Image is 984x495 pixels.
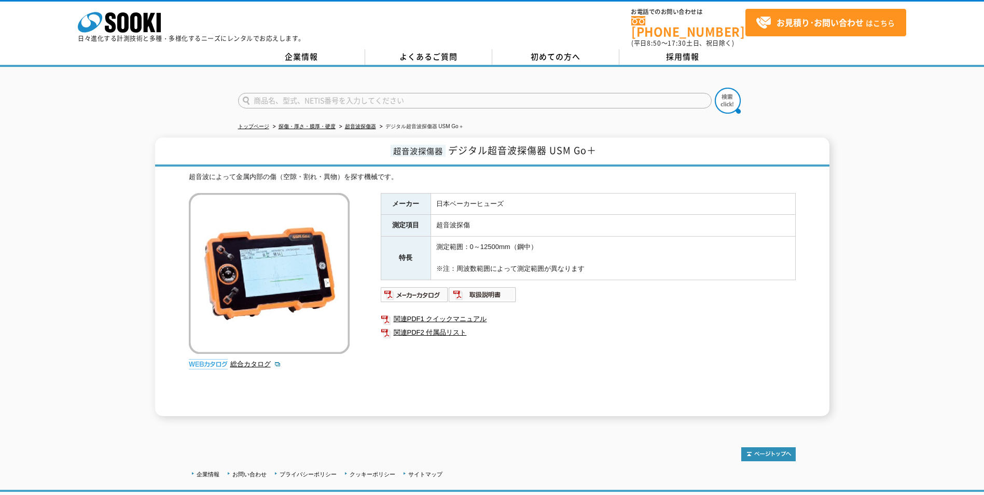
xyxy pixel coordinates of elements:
a: よくあるご質問 [365,49,492,65]
span: お電話でのお問い合わせは [631,9,745,15]
span: 8:50 [647,38,661,48]
a: メーカーカタログ [381,293,449,301]
a: 初めての方へ [492,49,619,65]
a: [PHONE_NUMBER] [631,16,745,37]
a: 関連PDF1 クイックマニュアル [381,312,796,326]
img: メーカーカタログ [381,286,449,303]
td: 日本ベーカーヒューズ [431,193,795,215]
a: 関連PDF2 付属品リスト [381,326,796,339]
img: btn_search.png [715,88,741,114]
a: 総合カタログ [230,360,281,368]
img: トップページへ [741,447,796,461]
th: 測定項目 [381,215,431,237]
span: (平日 ～ 土日、祝日除く) [631,38,734,48]
img: デジタル超音波探傷器 USM Go＋ [189,193,350,354]
strong: お見積り･お問い合わせ [777,16,864,29]
span: はこちら [756,15,895,31]
div: 超音波によって金属内部の傷（空隙・割れ・異物）を探す機械です。 [189,172,796,183]
a: 探傷・厚さ・膜厚・硬度 [279,123,336,129]
span: 17:30 [668,38,686,48]
a: 企業情報 [238,49,365,65]
img: 取扱説明書 [449,286,517,303]
a: 採用情報 [619,49,746,65]
a: プライバシーポリシー [280,471,337,477]
p: 日々進化する計測技術と多種・多様化するニーズにレンタルでお応えします。 [78,35,305,42]
th: メーカー [381,193,431,215]
span: 初めての方へ [531,51,580,62]
td: 測定範囲：0～12500mm（鋼中） ※注：周波数範囲によって測定範囲が異なります [431,237,795,280]
a: 取扱説明書 [449,293,517,301]
span: 超音波探傷器 [391,145,446,157]
a: クッキーポリシー [350,471,395,477]
a: トップページ [238,123,269,129]
input: 商品名、型式、NETIS番号を入力してください [238,93,712,108]
span: デジタル超音波探傷器 USM Go＋ [448,143,597,157]
a: お見積り･お問い合わせはこちら [745,9,906,36]
th: 特長 [381,237,431,280]
a: 企業情報 [197,471,219,477]
a: お問い合わせ [232,471,267,477]
img: webカタログ [189,359,228,369]
td: 超音波探傷 [431,215,795,237]
a: 超音波探傷器 [345,123,376,129]
li: デジタル超音波探傷器 USM Go＋ [378,121,464,132]
a: サイトマップ [408,471,442,477]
